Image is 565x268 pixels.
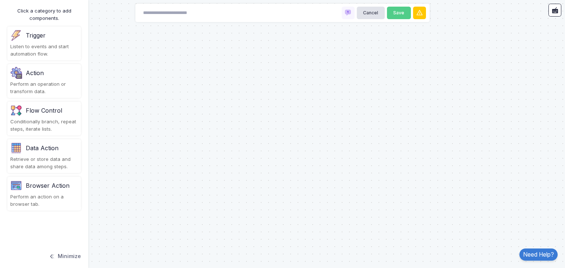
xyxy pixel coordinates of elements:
button: Cancel [357,7,385,20]
div: Browser Action [26,181,70,190]
button: Save [387,7,411,20]
div: Trigger [26,31,46,40]
div: Flow Control [26,106,62,115]
img: category.png [10,142,22,154]
div: Data Action [26,144,58,152]
div: Click a category to add components. [7,7,81,22]
button: Warnings [413,7,426,20]
a: Need Help? [519,248,558,261]
img: flow-v1.png [10,105,22,116]
button: Minimize [49,248,81,264]
div: Retrieve or store data and share data among steps. [10,156,78,170]
div: Perform an action on a browser tab. [10,193,78,208]
div: Action [26,68,44,77]
img: settings.png [10,67,22,79]
div: Conditionally branch, repeat steps, iterate lists. [10,118,78,133]
div: Perform an operation or transform data. [10,81,78,95]
div: Listen to events and start automation flow. [10,43,78,57]
img: category-v1.png [10,180,22,191]
img: trigger.png [10,29,22,41]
